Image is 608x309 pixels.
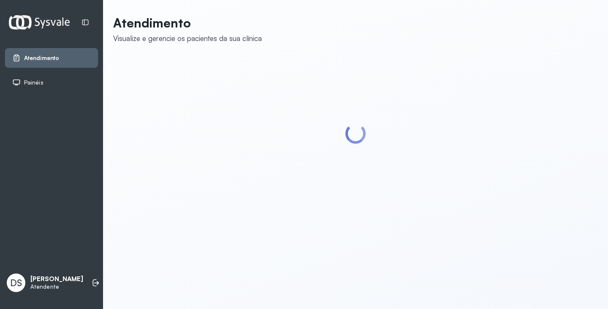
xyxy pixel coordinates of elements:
span: Atendimento [24,55,59,62]
span: Painéis [24,79,43,86]
p: [PERSON_NAME] [30,275,83,283]
p: Atendimento [113,15,262,30]
p: Atendente [30,283,83,290]
div: Visualize e gerencie os pacientes da sua clínica [113,34,262,43]
a: Atendimento [12,54,91,62]
img: Logotipo do estabelecimento [9,15,70,29]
